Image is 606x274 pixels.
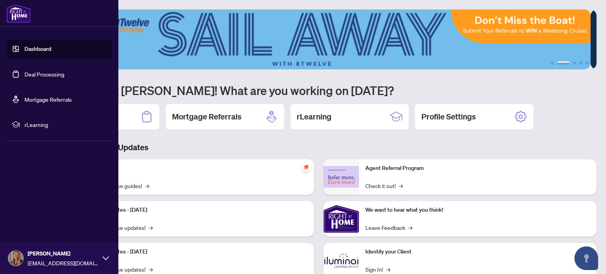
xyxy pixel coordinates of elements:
[297,111,331,122] h2: rLearning
[6,4,31,23] img: logo
[386,265,390,274] span: →
[24,120,107,129] span: rLearning
[324,201,359,237] img: We want to hear what you think!
[408,223,412,232] span: →
[149,265,153,274] span: →
[365,265,390,274] a: Sign In!→
[24,71,64,78] a: Deal Processing
[172,111,241,122] h2: Mortgage Referrals
[399,181,403,190] span: →
[24,45,51,52] a: Dashboard
[574,246,598,270] button: Open asap
[551,62,554,65] button: 1
[41,83,597,98] h1: Welcome back [PERSON_NAME]! What are you working on [DATE]?
[573,62,576,65] button: 3
[301,162,311,172] span: pushpin
[579,62,582,65] button: 4
[145,181,149,190] span: →
[8,251,23,266] img: Profile Icon
[24,96,72,103] a: Mortgage Referrals
[83,206,308,214] p: Platform Updates - [DATE]
[83,248,308,256] p: Platform Updates - [DATE]
[41,142,597,153] h3: Brokerage & Industry Updates
[365,181,403,190] a: Check it out!→
[365,248,590,256] p: Identify your Client
[28,249,99,258] span: [PERSON_NAME]
[83,164,308,173] p: Self-Help
[324,166,359,188] img: Agent Referral Program
[365,206,590,214] p: We want to hear what you think!
[365,164,590,173] p: Agent Referral Program
[149,223,153,232] span: →
[585,62,589,65] button: 5
[28,259,99,267] span: [EMAIL_ADDRESS][DOMAIN_NAME]
[41,9,591,69] img: Slide 1
[557,62,570,65] button: 2
[365,223,412,232] a: Leave Feedback→
[421,111,476,122] h2: Profile Settings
